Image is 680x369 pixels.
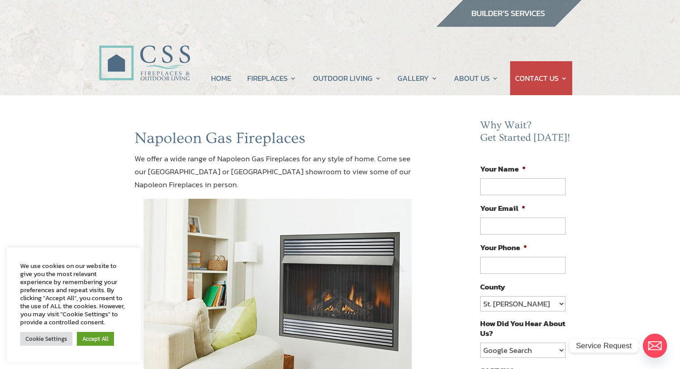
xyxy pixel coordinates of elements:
a: Cookie Settings [20,332,72,346]
a: ABOUT US [454,61,498,95]
label: Your Phone [480,243,527,252]
label: Your Email [480,203,525,213]
a: Email [643,334,667,358]
div: We use cookies on our website to give you the most relevant experience by remembering your prefer... [20,262,127,326]
a: CONTACT US [515,61,567,95]
a: OUTDOOR LIVING [313,61,381,95]
label: Your Name [480,164,526,174]
a: Accept All [77,332,114,346]
a: GALLERY [397,61,438,95]
p: We offer a wide range of Napoleon Gas Fireplaces for any style of home. Come see our [GEOGRAPHIC_... [135,152,422,199]
a: FIREPLACES [247,61,296,95]
img: CSS Fireplaces & Outdoor Living (Formerly Construction Solutions & Supply)- Jacksonville Ormond B... [99,21,190,85]
label: County [480,282,505,292]
a: builder services construction supply [436,18,582,30]
h2: Why Wait? Get Started [DATE]! [480,119,572,148]
h1: Napoleon Gas Fireplaces [135,129,422,152]
a: HOME [211,61,231,95]
label: How Did You Hear About Us? [480,319,565,338]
